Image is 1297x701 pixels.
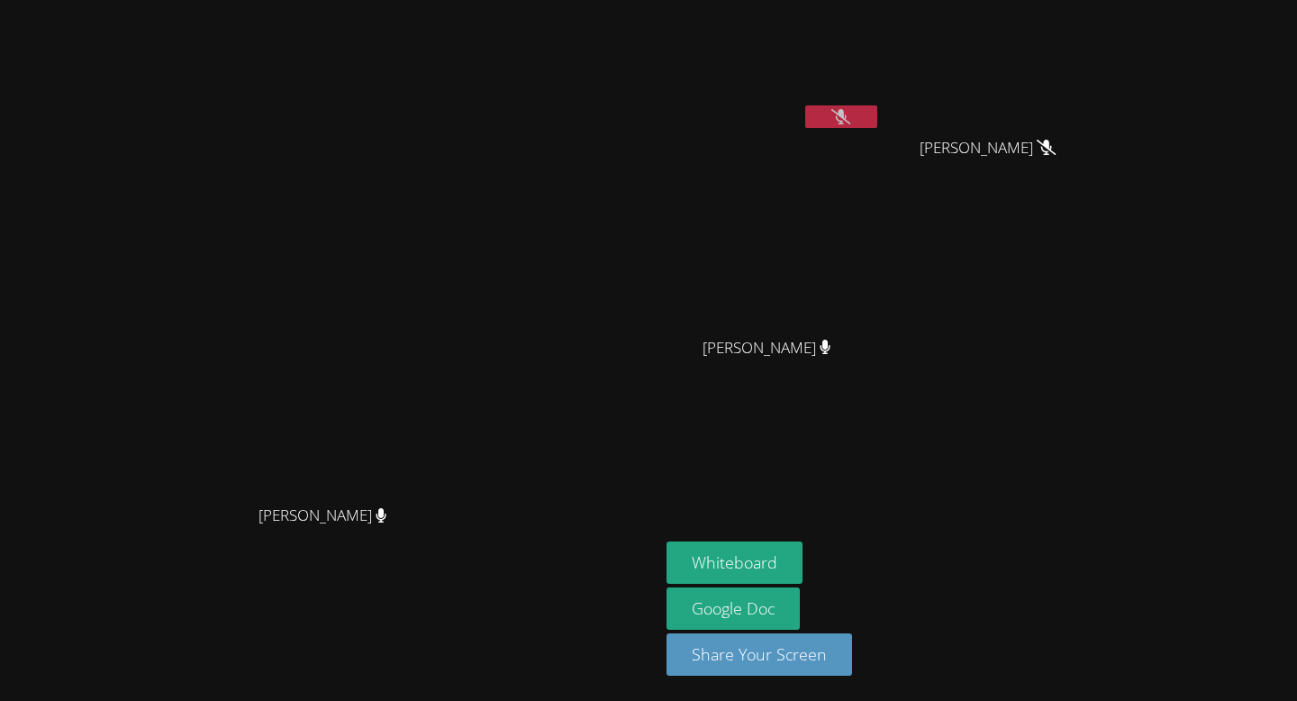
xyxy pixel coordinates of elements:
[703,335,831,361] span: [PERSON_NAME]
[667,542,803,584] button: Whiteboard
[920,135,1056,161] span: [PERSON_NAME]
[667,587,800,630] a: Google Doc
[258,503,387,529] span: [PERSON_NAME]
[667,633,852,676] button: Share Your Screen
